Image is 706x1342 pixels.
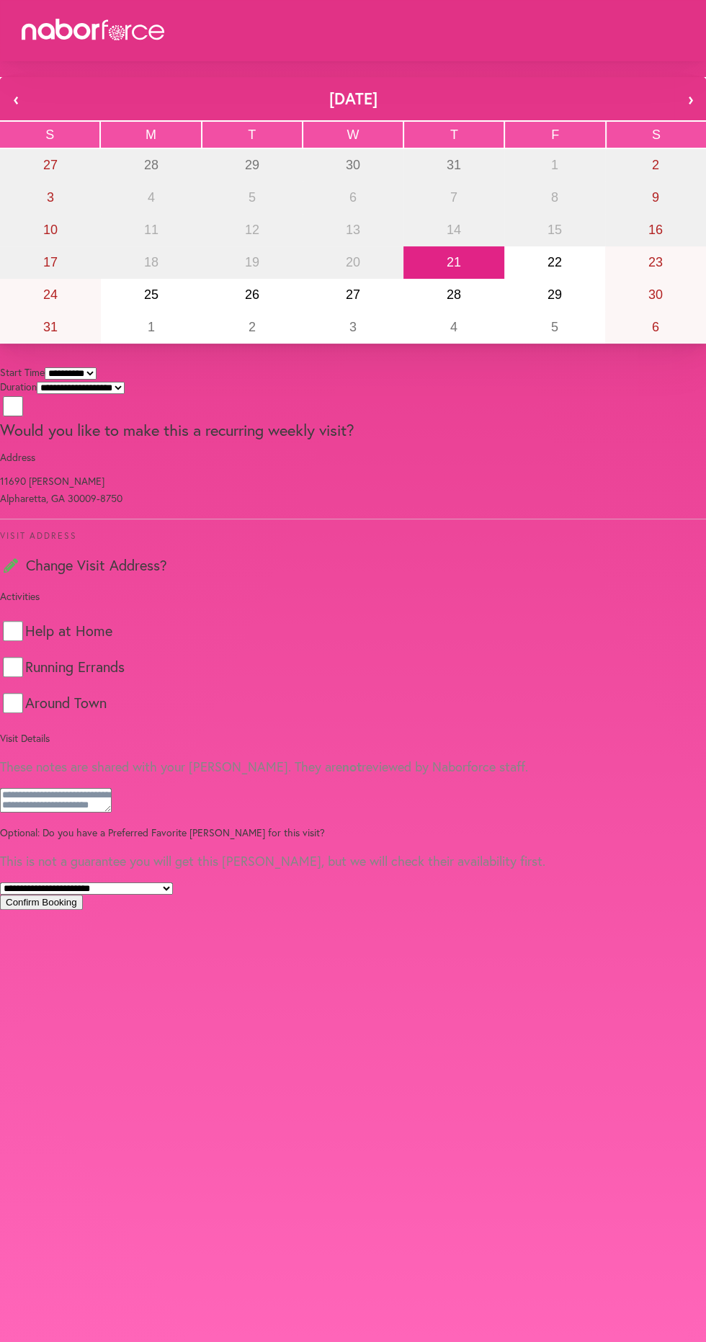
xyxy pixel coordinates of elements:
abbr: Friday [551,128,559,142]
button: August 21, 2025 [403,246,504,279]
abbr: August 23, 2025 [648,255,663,269]
button: › [674,77,706,120]
abbr: Monday [146,128,156,142]
abbr: August 13, 2025 [346,223,360,237]
button: August 29, 2025 [504,279,605,311]
abbr: Wednesday [347,128,359,142]
abbr: August 29, 2025 [548,287,562,302]
button: September 5, 2025 [504,311,605,344]
label: Around Town [25,696,107,710]
abbr: August 16, 2025 [648,223,663,237]
button: July 31, 2025 [403,149,504,182]
abbr: Thursday [450,128,458,142]
button: August 28, 2025 [403,279,504,311]
abbr: September 4, 2025 [450,320,457,334]
abbr: August 18, 2025 [144,255,158,269]
abbr: July 29, 2025 [245,158,259,172]
abbr: August 19, 2025 [245,255,259,269]
button: August 18, 2025 [101,246,202,279]
button: August 5, 2025 [202,182,303,214]
abbr: August 22, 2025 [548,255,562,269]
button: August 26, 2025 [202,279,303,311]
abbr: August 14, 2025 [447,223,461,237]
abbr: August 20, 2025 [346,255,360,269]
button: August 1, 2025 [504,149,605,182]
abbr: August 3, 2025 [47,190,54,205]
abbr: August 10, 2025 [43,223,58,237]
button: August 2, 2025 [605,149,706,182]
abbr: Tuesday [248,128,256,142]
button: August 8, 2025 [504,182,605,214]
abbr: August 28, 2025 [447,287,461,302]
abbr: August 24, 2025 [43,287,58,302]
button: August 6, 2025 [303,182,403,214]
abbr: Sunday [45,128,54,142]
button: September 1, 2025 [101,311,202,344]
abbr: August 12, 2025 [245,223,259,237]
button: September 6, 2025 [605,311,706,344]
abbr: August 4, 2025 [148,190,155,205]
abbr: July 27, 2025 [43,158,58,172]
label: Running Errands [25,660,125,674]
button: August 12, 2025 [202,214,303,246]
abbr: August 25, 2025 [144,287,158,302]
button: August 20, 2025 [303,246,403,279]
abbr: August 6, 2025 [349,190,357,205]
abbr: August 27, 2025 [346,287,360,302]
abbr: August 15, 2025 [548,223,562,237]
button: August 25, 2025 [101,279,202,311]
abbr: August 1, 2025 [551,158,558,172]
button: August 22, 2025 [504,246,605,279]
label: Help at Home [25,624,112,638]
button: August 13, 2025 [303,214,403,246]
button: September 2, 2025 [202,311,303,344]
button: July 29, 2025 [202,149,303,182]
button: July 28, 2025 [101,149,202,182]
abbr: September 1, 2025 [148,320,155,334]
abbr: Saturday [652,128,661,142]
strong: not [342,758,362,775]
abbr: August 31, 2025 [43,320,58,334]
abbr: July 30, 2025 [346,158,360,172]
button: August 19, 2025 [202,246,303,279]
button: [DATE] [32,77,674,120]
abbr: August 26, 2025 [245,287,259,302]
button: August 15, 2025 [504,214,605,246]
abbr: September 2, 2025 [249,320,256,334]
abbr: September 3, 2025 [349,320,357,334]
abbr: July 28, 2025 [144,158,158,172]
button: August 7, 2025 [403,182,504,214]
button: August 30, 2025 [605,279,706,311]
button: August 16, 2025 [605,214,706,246]
abbr: July 31, 2025 [447,158,461,172]
abbr: August 30, 2025 [648,287,663,302]
abbr: August 5, 2025 [249,190,256,205]
abbr: August 2, 2025 [652,158,659,172]
abbr: September 5, 2025 [551,320,558,334]
abbr: August 21, 2025 [447,255,461,269]
button: August 4, 2025 [101,182,202,214]
button: September 3, 2025 [303,311,403,344]
abbr: August 7, 2025 [450,190,457,205]
button: August 27, 2025 [303,279,403,311]
abbr: September 6, 2025 [652,320,659,334]
button: July 30, 2025 [303,149,403,182]
button: August 9, 2025 [605,182,706,214]
abbr: August 8, 2025 [551,190,558,205]
abbr: August 17, 2025 [43,255,58,269]
abbr: August 9, 2025 [652,190,659,205]
button: August 23, 2025 [605,246,706,279]
button: September 4, 2025 [403,311,504,344]
abbr: August 11, 2025 [144,223,158,237]
button: August 11, 2025 [101,214,202,246]
button: August 14, 2025 [403,214,504,246]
